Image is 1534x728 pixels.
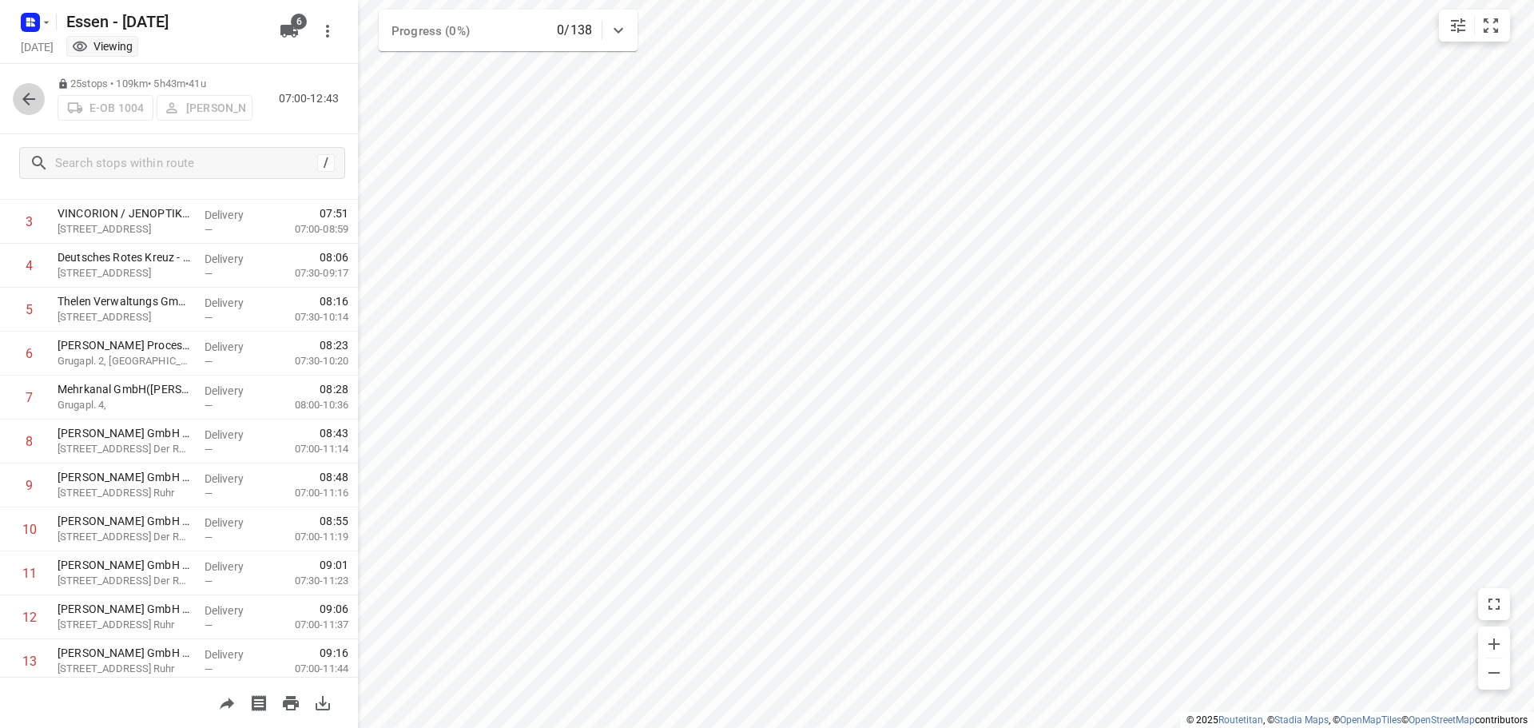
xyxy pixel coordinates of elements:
span: — [205,356,213,368]
li: © 2025 , © , © © contributors [1186,714,1528,726]
span: Print route [275,694,307,710]
p: Delivery [205,515,264,531]
span: 08:16 [320,293,348,309]
p: 07:00-08:59 [269,221,348,237]
span: 09:06 [320,601,348,617]
p: 07:00-11:19 [269,529,348,545]
p: Witzlebenstraße 7, Mülheim An Der Ruhr [58,485,192,501]
div: 12 [22,610,37,625]
button: 6 [273,15,305,47]
span: 08:43 [320,425,348,441]
p: Hans Turck GmbH & Co. KG Lager - Alexanderst.(Bettina Henseleit) [58,645,192,661]
button: Fit zoom [1475,10,1507,42]
span: 09:01 [320,557,348,573]
span: — [205,400,213,412]
p: 07:00-11:14 [269,441,348,457]
div: 5 [26,302,33,317]
span: — [205,619,213,631]
div: 3 [26,214,33,229]
div: 9 [26,478,33,493]
p: [STREET_ADDRESS] [58,265,192,281]
span: 41u [189,78,205,90]
span: 08:23 [320,337,348,353]
a: Routetitan [1218,714,1263,726]
span: 09:16 [320,645,348,661]
p: Witzlebenstraße 11, Mülheim An Der Ruhr [58,441,192,457]
p: Delivery [205,427,264,443]
div: You are currently in view mode. To make any changes, go to edit project. [72,38,133,54]
p: 07:00-12:43 [279,90,345,107]
span: — [205,575,213,587]
div: small contained button group [1439,10,1510,42]
span: — [205,268,213,280]
p: 25 stops • 109km • 5h43m [58,77,252,92]
span: Print shipping labels [243,694,275,710]
span: — [205,487,213,499]
p: 07:30-10:14 [269,309,348,325]
span: 08:55 [320,513,348,529]
p: Deutsches Rotes Kreuz - Hachestr. 70(Malte-Bo Lueg) [58,249,192,265]
p: Van Leeuwen Process & Power GmbH(Doris Marcinkowski) [58,337,192,353]
span: — [205,224,213,236]
p: 07:00-11:16 [269,485,348,501]
span: • [185,78,189,90]
p: Delivery [205,251,264,267]
span: Progress (0%) [391,24,470,38]
p: Delivery [205,295,264,311]
p: Delivery [205,383,264,399]
p: Delivery [205,207,264,223]
span: 07:51 [320,205,348,221]
p: Delivery [205,559,264,575]
p: 07:00-11:37 [269,617,348,633]
p: Grugapl. 4, [58,397,192,413]
a: Stadia Maps [1274,714,1329,726]
p: 07:00-11:44 [269,661,348,677]
a: OpenMapTiles [1340,714,1401,726]
div: 10 [22,522,37,537]
a: OpenStreetMap [1409,714,1475,726]
p: 07:30-09:17 [269,265,348,281]
div: 7 [26,390,33,405]
p: Delivery [205,603,264,619]
p: VINCORION / JENOPTIK(Simone Hoff) [58,205,192,221]
p: Dessauerstraße 78, Mülheim An Der Ruhr [58,573,192,589]
p: Hans Turck GmbH & Co. KG Messebau(Bettina Henseleit) [58,513,192,529]
button: Map settings [1442,10,1474,42]
span: — [205,312,213,324]
p: Delivery [205,471,264,487]
span: Share route [211,694,243,710]
p: Alexanderstraße 27, Mülheim An Der Ruhr [58,661,192,677]
div: Progress (0%)0/138 [379,10,638,51]
button: More [312,15,344,47]
span: — [205,663,213,675]
p: [STREET_ADDRESS] [58,309,192,325]
p: [STREET_ADDRESS] [58,221,192,237]
div: 11 [22,566,37,581]
p: Mehrkanal GmbH(Teresa Grobosch) [58,381,192,397]
div: / [317,154,335,172]
p: 0/138 [557,21,592,40]
p: Delivery [205,339,264,355]
span: 6 [291,14,307,30]
p: Thelen Verwaltungs GmbH(NAMELESS CONTACT) [58,293,192,309]
span: 08:06 [320,249,348,265]
p: Hans Turck GmbH & Co. KG Zentrale(Bettina Henseleit) [58,601,192,617]
span: — [205,444,213,455]
p: 07:30-10:20 [269,353,348,369]
p: Hans Turck GmbH & Co. KG Mechatec - Witzlebenstr.(Bettina Henseleit) [58,425,192,441]
input: Search stops within route [55,151,317,176]
span: 08:28 [320,381,348,397]
div: 4 [26,258,33,273]
p: Hans Turck GmbH & Co. KG(Bettina Henseleit) [58,469,192,485]
p: Grugapl. 2, [GEOGRAPHIC_DATA] [58,353,192,369]
div: 13 [22,654,37,669]
p: Witzlebenstraße 5, Mülheim An Der Ruhr [58,529,192,545]
p: Witzlebenstraße 1, Mülheim An Der Ruhr [58,617,192,633]
span: 08:48 [320,469,348,485]
div: 6 [26,346,33,361]
p: Delivery [205,646,264,662]
span: — [205,531,213,543]
div: 8 [26,434,33,449]
p: 08:00-10:36 [269,397,348,413]
span: Download route [307,694,339,710]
